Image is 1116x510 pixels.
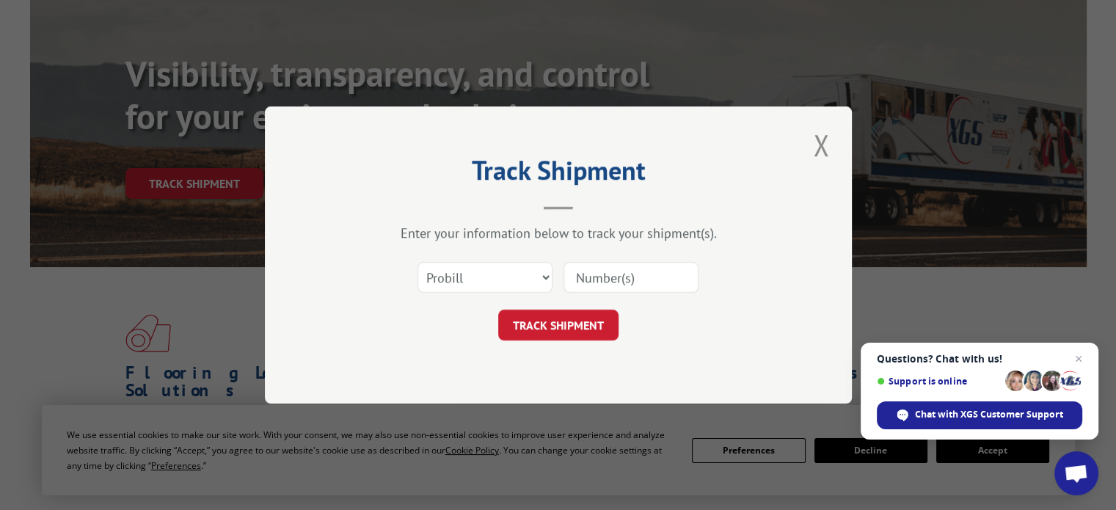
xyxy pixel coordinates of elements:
a: Open chat [1054,451,1098,495]
h2: Track Shipment [338,160,778,188]
input: Number(s) [564,262,699,293]
span: Questions? Chat with us! [877,353,1082,365]
span: Chat with XGS Customer Support [915,408,1063,421]
button: Close modal [809,125,834,165]
div: Enter your information below to track your shipment(s). [338,225,778,241]
span: Chat with XGS Customer Support [877,401,1082,429]
button: TRACK SHIPMENT [498,310,619,340]
span: Support is online [877,376,1000,387]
